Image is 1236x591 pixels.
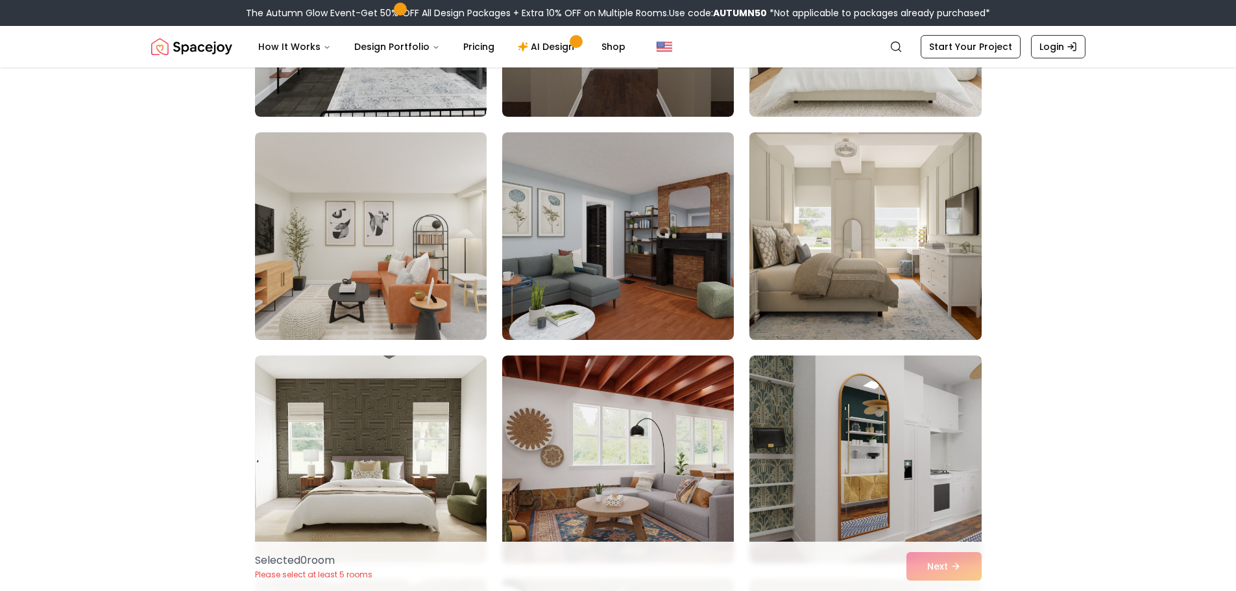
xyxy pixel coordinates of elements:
img: Spacejoy Logo [151,34,232,60]
a: Pricing [453,34,505,60]
button: Design Portfolio [344,34,450,60]
img: Room room-13 [255,356,487,563]
nav: Main [248,34,636,60]
button: How It Works [248,34,341,60]
img: Room room-11 [502,132,734,340]
a: Spacejoy [151,34,232,60]
a: Login [1031,35,1085,58]
a: Shop [591,34,636,60]
b: AUTUMN50 [713,6,767,19]
p: Please select at least 5 rooms [255,570,372,580]
a: AI Design [507,34,588,60]
p: Selected 0 room [255,553,372,568]
img: Room room-15 [749,356,981,563]
img: Room room-10 [255,132,487,340]
img: Room room-12 [744,127,987,345]
div: The Autumn Glow Event-Get 50% OFF All Design Packages + Extra 10% OFF on Multiple Rooms. [246,6,990,19]
span: Use code: [669,6,767,19]
span: *Not applicable to packages already purchased* [767,6,990,19]
nav: Global [151,26,1085,67]
img: United States [657,39,672,54]
img: Room room-14 [502,356,734,563]
a: Start Your Project [921,35,1021,58]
